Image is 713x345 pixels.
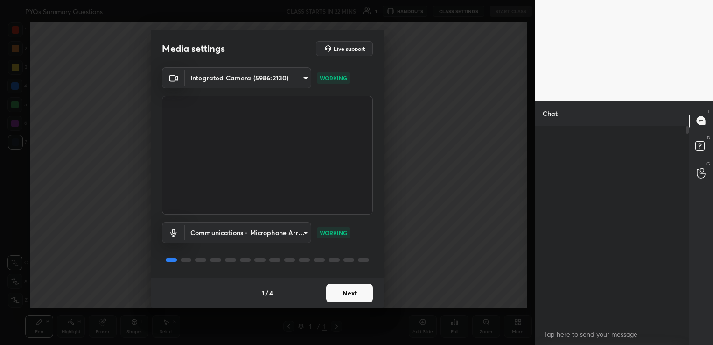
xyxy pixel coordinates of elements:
p: T [707,108,710,115]
h2: Media settings [162,43,225,55]
h4: / [266,288,268,298]
p: Chat [535,101,565,126]
button: Next [326,284,373,302]
p: D [707,134,710,141]
div: Integrated Camera (5986:2130) [185,222,311,243]
p: WORKING [320,229,347,237]
h4: 4 [269,288,273,298]
h5: Live support [334,46,365,51]
h4: 1 [262,288,265,298]
div: Integrated Camera (5986:2130) [185,67,311,88]
p: WORKING [320,74,347,82]
p: G [706,160,710,167]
